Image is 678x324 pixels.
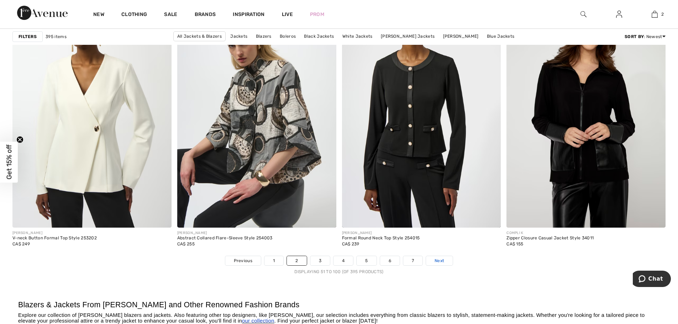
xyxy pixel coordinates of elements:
[195,11,216,19] a: Brands
[227,32,251,41] a: Jackets
[426,256,453,265] a: Next
[177,241,195,246] span: CA$ 255
[18,312,645,324] span: Explore our collection of [PERSON_NAME] blazers and jackets. Also featuring other top designers, ...
[333,256,353,265] a: 4
[580,10,587,18] img: search the website
[506,241,523,246] span: CA$ 155
[12,236,97,241] div: V-neck Button Formal Top Style 253202
[12,230,97,236] div: [PERSON_NAME]
[234,257,252,264] span: Previous
[357,256,376,265] a: 5
[19,33,37,40] strong: Filters
[633,271,671,288] iframe: Opens a widget where you can chat to one of our agents
[637,10,672,18] a: 2
[17,6,68,20] img: 1ère Avenue
[342,230,420,236] div: [PERSON_NAME]
[121,11,147,19] a: Clothing
[252,32,275,41] a: Blazers
[225,256,261,265] a: Previous
[12,241,30,246] span: CA$ 249
[483,32,518,41] a: Blue Jackets
[164,11,177,19] a: Sale
[46,33,67,40] span: 395 items
[440,32,482,41] a: [PERSON_NAME]
[342,236,420,241] div: Formal Round Neck Top Style 254015
[173,31,226,41] a: All Jackets & Blazers
[661,11,664,17] span: 2
[233,11,264,19] span: Inspiration
[276,32,299,41] a: Boleros
[16,136,23,143] button: Close teaser
[625,33,666,40] div: : Newest
[625,34,644,39] strong: Sort By
[506,230,594,236] div: COMPLI K
[93,11,104,19] a: New
[12,269,666,275] div: Displaying 51 to 100 (of 395 products)
[310,11,324,18] a: Prom
[242,318,274,324] a: our collection
[652,10,658,18] img: My Bag
[310,256,330,265] a: 3
[403,256,422,265] a: 7
[506,236,594,241] div: Zipper Closure Casual Jacket Style 34011
[282,11,293,18] a: Live
[339,32,376,41] a: White Jackets
[435,257,444,264] span: Next
[177,230,273,236] div: [PERSON_NAME]
[610,10,628,19] a: Sign In
[12,256,666,275] nav: Page navigation
[616,10,622,18] img: My Info
[264,256,283,265] a: 1
[300,32,337,41] a: Black Jackets
[18,301,299,309] span: Blazers & Jackets From [PERSON_NAME] and Other Renowned Fashion Brands
[287,256,306,265] a: 2
[177,236,273,241] div: Abstract Collared Flare-Sleeve Style 254003
[342,241,359,246] span: CA$ 239
[5,145,13,180] span: Get 15% off
[380,256,400,265] a: 6
[377,32,438,41] a: [PERSON_NAME] Jackets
